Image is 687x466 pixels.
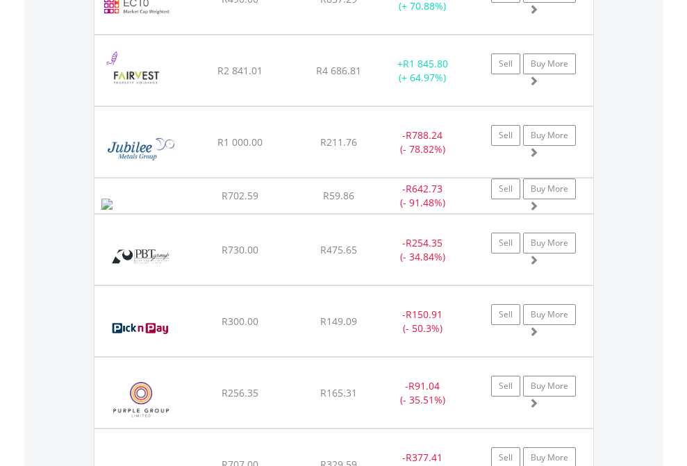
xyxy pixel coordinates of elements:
[491,376,520,397] a: Sell
[491,304,520,325] a: Sell
[222,386,258,399] span: R256.35
[101,124,181,174] img: EQU.ZA.JBL.png
[523,233,576,253] a: Buy More
[379,379,466,407] div: - (- 35.51%)
[491,53,520,74] a: Sell
[101,375,181,424] img: EQU.ZA.PPE.png
[101,303,180,353] img: EQU.ZA.PIK.png
[523,376,576,397] a: Buy More
[101,232,180,281] img: EQU.ZA.PBG.png
[379,128,466,156] div: - (- 78.82%)
[320,135,357,149] span: R211.76
[217,135,263,149] span: R1 000.00
[523,53,576,74] a: Buy More
[491,125,520,146] a: Sell
[406,451,442,464] span: R377.41
[217,64,263,77] span: R2 841.01
[379,308,466,335] div: - (- 50.3%)
[406,128,442,142] span: R788.24
[101,199,113,210] img: EQU.ZA.NTU.png
[523,178,576,199] a: Buy More
[379,236,466,264] div: - (- 34.84%)
[320,386,357,399] span: R165.31
[320,315,357,328] span: R149.09
[491,178,520,199] a: Sell
[316,64,361,77] span: R4 686.81
[222,243,258,256] span: R730.00
[403,57,448,70] span: R1 845.80
[406,182,442,195] span: R642.73
[408,379,440,392] span: R91.04
[222,315,258,328] span: R300.00
[406,308,442,321] span: R150.91
[323,189,354,202] span: R59.86
[523,304,576,325] a: Buy More
[379,57,466,85] div: + (+ 64.97%)
[406,236,442,249] span: R254.35
[523,125,576,146] a: Buy More
[320,243,357,256] span: R475.65
[491,233,520,253] a: Sell
[379,182,466,210] div: - (- 91.48%)
[222,189,258,202] span: R702.59
[101,53,172,102] img: EQU.ZA.FTB.png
